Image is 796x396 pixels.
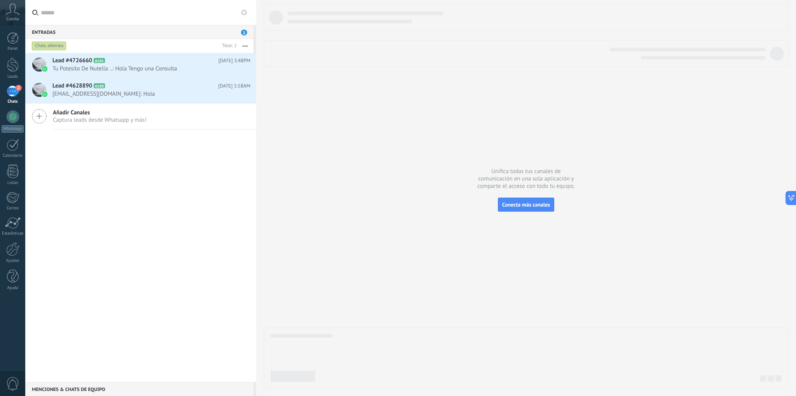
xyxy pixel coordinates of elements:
[241,30,247,35] span: 2
[498,198,554,212] button: Conecta más canales
[2,231,24,236] div: Estadísticas
[2,286,24,291] div: Ayuda
[2,153,24,158] div: Calendario
[2,206,24,211] div: Correo
[6,17,19,22] span: Cuenta
[32,41,66,51] div: Chats abiertos
[52,57,92,65] span: Lead #4726660
[25,78,256,103] a: Lead #4628890 A100 [DATE] 5:58AM [EMAIL_ADDRESS][DOMAIN_NAME]: Hola
[2,74,24,79] div: Leads
[16,85,22,91] span: 2
[25,382,253,396] div: Menciones & Chats de equipo
[2,99,24,104] div: Chats
[42,91,47,97] img: waba.svg
[52,90,236,98] span: [EMAIL_ADDRESS][DOMAIN_NAME]: Hola
[25,53,256,78] a: Lead #4726660 A101 [DATE] 3:48PM Tu Potesito De Nutella ..: Hola Tengo una Consulta
[502,201,550,208] span: Conecta más canales
[53,109,147,116] span: Añadir Canales
[219,42,237,50] div: Total: 2
[2,180,24,186] div: Listas
[2,46,24,51] div: Panel
[2,125,24,133] div: WhatsApp
[237,39,253,53] button: Más
[94,83,105,88] span: A100
[218,82,250,90] span: [DATE] 5:58AM
[25,25,253,39] div: Entradas
[94,58,105,63] span: A101
[42,66,47,72] img: waba.svg
[218,57,250,65] span: [DATE] 3:48PM
[2,258,24,263] div: Ajustes
[52,65,236,72] span: Tu Potesito De Nutella ..: Hola Tengo una Consulta
[53,116,147,124] span: Captura leads desde Whatsapp y más!
[52,82,92,90] span: Lead #4628890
